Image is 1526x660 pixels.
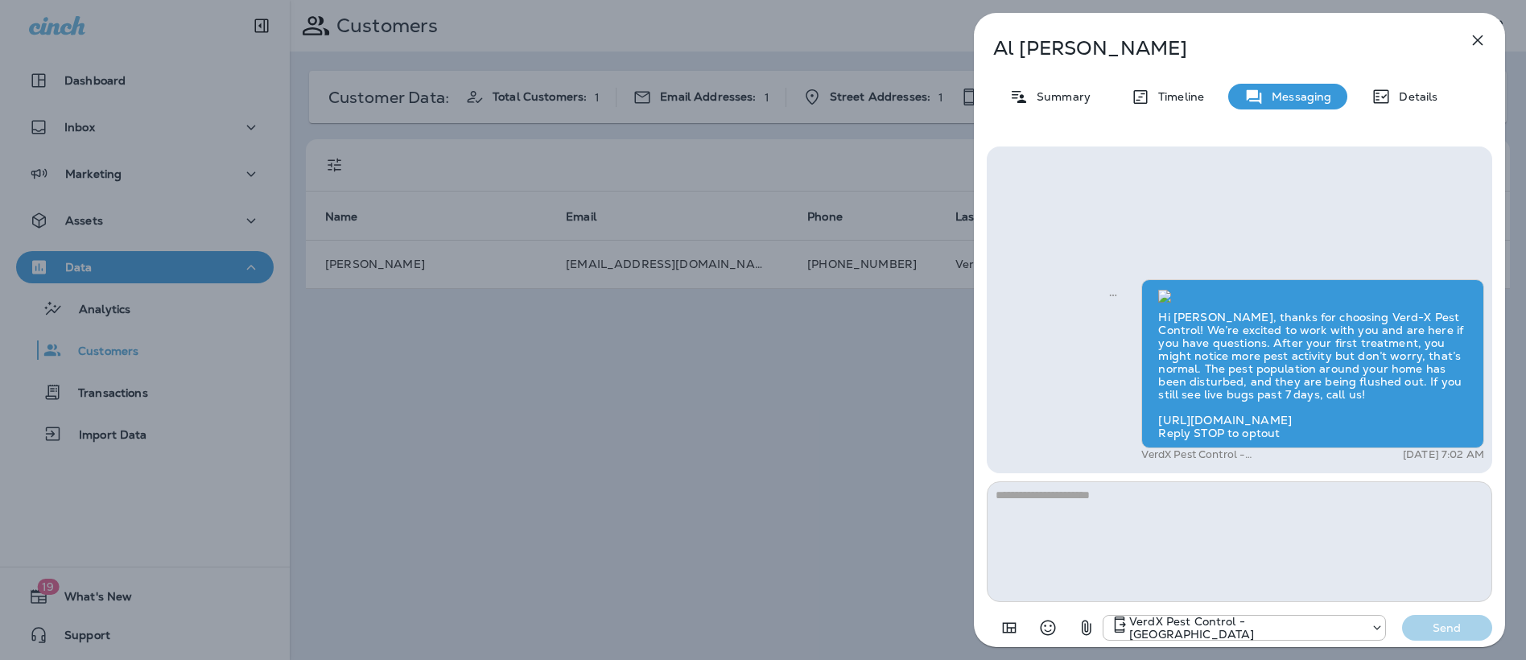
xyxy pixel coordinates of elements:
span: Sent [1109,287,1117,301]
p: [DATE] 7:02 AM [1403,448,1484,461]
p: Al [PERSON_NAME] [993,37,1433,60]
p: Timeline [1150,90,1204,103]
img: twilio-download [1158,290,1171,303]
p: Messaging [1264,90,1331,103]
div: Hi [PERSON_NAME], thanks for choosing Verd-X Pest Control! We’re excited to work with you and are... [1141,279,1484,448]
button: Add in a premade template [993,612,1025,644]
div: +1 (629) 306-9680 [1103,615,1385,641]
p: Details [1391,90,1437,103]
p: Summary [1029,90,1091,103]
p: VerdX Pest Control - [GEOGRAPHIC_DATA] [1129,615,1363,641]
button: Select an emoji [1032,612,1064,644]
p: VerdX Pest Control - [GEOGRAPHIC_DATA] [1141,448,1347,461]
